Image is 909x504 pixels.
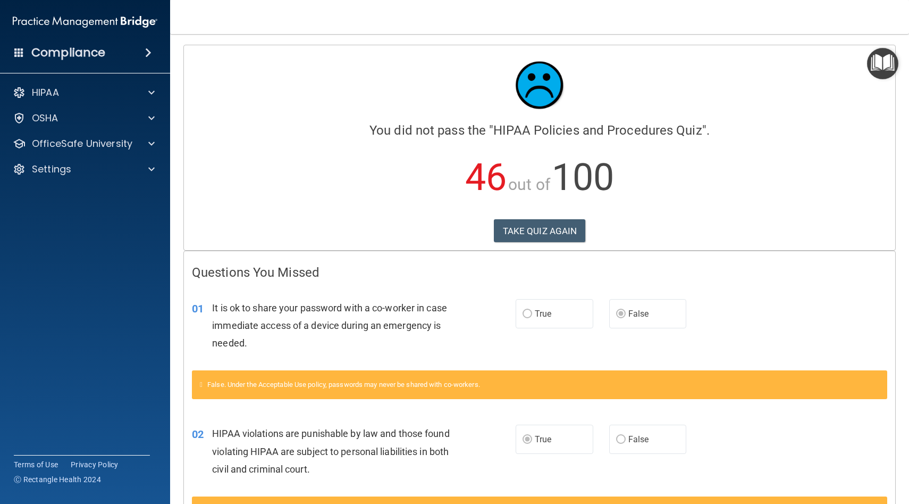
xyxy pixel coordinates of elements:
span: HIPAA Policies and Procedures Quiz [493,123,702,138]
span: True [535,434,551,444]
input: False [616,436,626,444]
input: True [523,436,532,444]
p: OSHA [32,112,58,125]
h4: Questions You Missed [192,266,887,279]
a: OSHA [13,112,155,125]
p: HIPAA [32,86,59,99]
h4: Compliance [31,45,105,60]
input: False [616,310,626,318]
a: HIPAA [13,86,155,99]
span: HIPAA violations are punishable by law and those found violating HIPAA are subject to personal li... [212,428,449,474]
span: 46 [465,155,507,199]
span: It is ok to share your password with a co-worker in case immediate access of a device during an e... [212,302,447,349]
img: sad_face.ecc698e2.jpg [508,53,571,117]
button: TAKE QUIZ AGAIN [494,219,586,243]
a: Settings [13,163,155,176]
p: OfficeSafe University [32,137,132,150]
span: 01 [192,302,204,315]
a: Terms of Use [14,459,58,470]
p: Settings [32,163,71,176]
span: False. Under the Acceptable Use policy, passwords may never be shared with co-workers. [207,381,480,389]
span: False [628,309,649,319]
span: 100 [552,155,614,199]
h4: You did not pass the " ". [192,123,887,137]
span: 02 [192,428,204,441]
span: True [535,309,551,319]
span: False [628,434,649,444]
img: PMB logo [13,11,157,32]
span: out of [508,175,550,194]
input: True [523,310,532,318]
a: Privacy Policy [71,459,119,470]
span: Ⓒ Rectangle Health 2024 [14,474,101,485]
button: Open Resource Center [867,48,898,79]
a: OfficeSafe University [13,137,155,150]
